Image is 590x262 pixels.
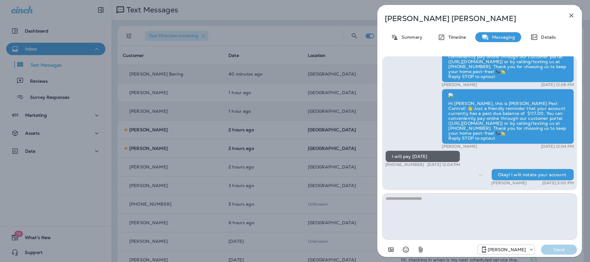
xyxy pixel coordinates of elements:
[478,246,535,253] div: +1 (504) 576-9603
[542,181,574,186] p: [DATE] 3:00 PM
[479,172,482,177] span: Sent
[385,243,397,256] button: Add in a premade template
[442,89,574,144] div: Hi [PERSON_NAME], this is [PERSON_NAME] Pest Control! 👋 Just a friendly reminder that your accoun...
[489,35,515,40] p: Messaging
[491,181,527,186] p: [PERSON_NAME]
[385,151,460,162] div: I will pay [DATE]
[442,144,477,149] p: [PERSON_NAME]
[488,247,526,252] p: [PERSON_NAME]
[427,162,460,167] p: [DATE] 12:04 PM
[385,14,554,23] p: [PERSON_NAME] [PERSON_NAME]
[398,35,422,40] p: Summary
[385,162,424,167] p: [PHONE_NUMBER]
[445,35,466,40] p: Timeline
[538,35,556,40] p: Details
[442,82,477,87] p: [PERSON_NAME]
[400,243,412,256] button: Select an emoji
[541,144,574,149] p: [DATE] 12:04 PM
[448,93,453,98] img: twilio-download
[491,169,574,181] div: Okay! I will notate your account.
[541,82,574,87] p: [DATE] 12:06 PM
